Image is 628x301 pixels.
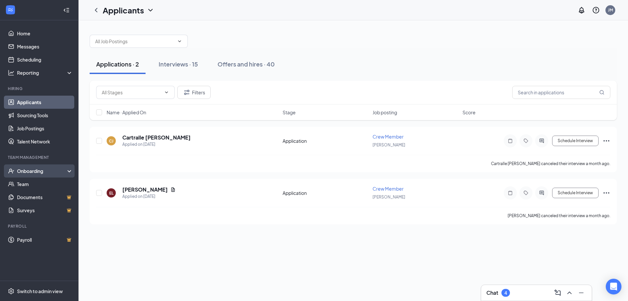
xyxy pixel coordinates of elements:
a: Applicants [17,96,73,109]
input: Search in applications [512,86,610,99]
svg: ActiveChat [538,138,546,143]
svg: UserCheck [8,168,14,174]
div: Team Management [8,155,72,160]
svg: ChevronLeft [92,6,100,14]
div: [PERSON_NAME] canceled their interview a month ago. [508,213,610,219]
svg: ChevronDown [177,39,182,44]
svg: Ellipses [602,189,610,197]
input: All Stages [102,89,161,96]
div: Application [283,190,369,196]
a: PayrollCrown [17,233,73,246]
span: Stage [283,109,296,116]
h3: Chat [486,289,498,296]
svg: ChevronUp [566,289,573,297]
a: Messages [17,40,73,53]
button: Filter Filters [177,86,211,99]
span: Score [462,109,476,116]
svg: Document [170,187,176,192]
h1: Applicants [103,5,144,16]
svg: Ellipses [602,137,610,145]
div: Switch to admin view [17,288,63,294]
button: Schedule Interview [552,188,599,198]
a: Scheduling [17,53,73,66]
a: Talent Network [17,135,73,148]
div: Onboarding [17,168,67,174]
svg: Tag [522,138,530,143]
div: Payroll [8,223,72,229]
svg: Collapse [63,7,70,13]
div: CJ [109,138,113,144]
a: DocumentsCrown [17,191,73,204]
svg: Settings [8,288,14,294]
svg: Tag [522,190,530,196]
svg: Filter [183,88,191,96]
div: 4 [504,290,507,296]
svg: WorkstreamLogo [7,7,14,13]
div: Applied on [DATE] [122,193,176,200]
button: ChevronUp [564,288,575,298]
div: JM [608,7,613,13]
svg: ComposeMessage [554,289,562,297]
div: Reporting [17,69,73,76]
svg: ActiveChat [538,190,546,196]
button: Minimize [576,288,586,298]
span: Job posting [373,109,397,116]
a: Sourcing Tools [17,109,73,122]
span: [PERSON_NAME] [373,195,405,199]
svg: Note [506,190,514,196]
h5: Cartralle [PERSON_NAME] [122,134,191,141]
a: Team [17,178,73,191]
div: Applied on [DATE] [122,141,191,148]
span: Crew Member [373,186,404,192]
span: [PERSON_NAME] [373,142,405,147]
button: ComposeMessage [552,288,563,298]
span: Name · Applied On [107,109,146,116]
h5: [PERSON_NAME] [122,186,168,193]
div: EL [109,190,113,196]
div: Applications · 2 [96,60,139,68]
svg: ChevronDown [147,6,154,14]
svg: Analysis [8,69,14,76]
svg: Notifications [578,6,585,14]
svg: QuestionInfo [592,6,600,14]
svg: Note [506,138,514,143]
button: Schedule Interview [552,136,599,146]
svg: Minimize [577,289,585,297]
div: Interviews · 15 [159,60,198,68]
span: Crew Member [373,134,404,140]
a: Job Postings [17,122,73,135]
a: Home [17,27,73,40]
a: SurveysCrown [17,204,73,217]
input: All Job Postings [95,38,174,45]
div: Cartralle [PERSON_NAME] canceled their interview a month ago. [491,160,610,167]
div: Application [283,138,369,144]
div: Open Intercom Messenger [606,279,621,294]
svg: ChevronDown [164,90,169,95]
div: Offers and hires · 40 [218,60,275,68]
div: Hiring [8,86,72,91]
svg: MagnifyingGlass [599,90,604,95]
